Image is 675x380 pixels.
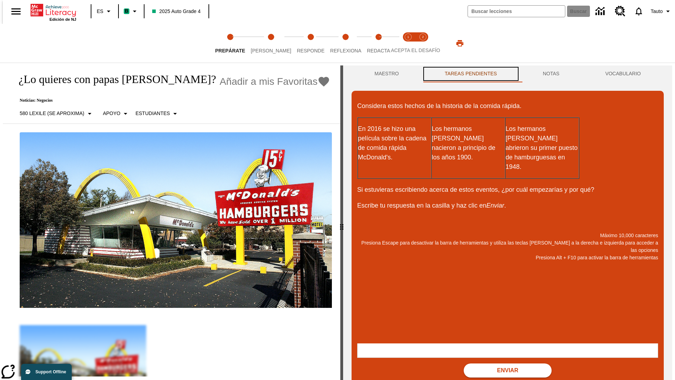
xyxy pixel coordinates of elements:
[407,35,409,39] text: 1
[611,2,630,21] a: Centro de recursos, Se abrirá en una pestaña nueva.
[3,6,103,12] body: Máximo 10,000 caracteres Presiona Escape para desactivar la barra de herramientas y utiliza las t...
[352,65,422,82] button: Maestro
[361,24,396,63] button: Redacta step 5 of 5
[152,8,201,15] span: 2025 Auto Grade 4
[103,110,121,117] p: Apoyo
[367,48,390,53] span: Redacta
[324,24,367,63] button: Reflexiona step 4 of 5
[357,232,658,239] p: Máximo 10,000 caracteres
[422,35,424,39] text: 2
[358,124,431,162] p: En 2016 se hizo una película sobre la cadena de comida rápida McDonald's.
[343,65,672,380] div: activity
[210,24,251,63] button: Prepárate step 1 of 5
[297,48,324,53] span: Responde
[357,185,658,195] p: Si estuvieras escribiendo acerca de estos eventos, ¿por cuál empezarías y por qué?
[357,239,658,254] p: Presiona Escape para desactivar la barra de herramientas y utiliza las teclas [PERSON_NAME] a la ...
[486,202,504,209] em: Enviar
[3,65,340,376] div: reading
[215,48,245,53] span: Prepárate
[413,24,433,63] button: Acepta el desafío contesta step 2 of 2
[330,48,361,53] span: Reflexiona
[468,6,565,17] input: Buscar campo
[97,8,103,15] span: ES
[352,65,664,82] div: Instructional Panel Tabs
[220,76,318,87] span: Añadir a mis Favoritas
[21,364,72,380] button: Support Offline
[398,24,418,63] button: Acepta el desafío lee step 1 of 2
[251,48,291,53] span: [PERSON_NAME]
[20,132,332,308] img: Uno de los primeros locales de McDonald's, con el icónico letrero rojo y los arcos amarillos.
[100,107,133,120] button: Tipo de apoyo, Apoyo
[357,201,658,210] p: Escribe tu respuesta en la casilla y haz clic en .
[651,8,663,15] span: Tauto
[648,5,675,18] button: Perfil/Configuración
[291,24,330,63] button: Responde step 3 of 5
[17,107,97,120] button: Seleccione Lexile, 580 Lexile (Se aproxima)
[36,369,66,374] span: Support Offline
[11,98,330,103] p: Noticias: Negocios
[245,24,297,63] button: Lee step 2 of 5
[464,363,552,378] button: Enviar
[125,7,128,15] span: B
[449,37,471,50] button: Imprimir
[50,17,76,21] span: Edición de NJ
[422,65,520,82] button: TAREAS PENDIENTES
[432,124,505,162] p: Los hermanos [PERSON_NAME] nacieron a principio de los años 1900.
[135,110,170,117] p: Estudiantes
[357,254,658,261] p: Presiona Alt + F10 para activar la barra de herramientas
[20,110,84,117] p: 580 Lexile (Se aproxima)
[630,2,648,20] a: Notificaciones
[133,107,182,120] button: Seleccionar estudiante
[31,2,76,21] div: Portada
[94,5,116,18] button: Lenguaje: ES, Selecciona un idioma
[357,101,658,111] p: Considera estos hechos de la historia de la comida rápida.
[220,75,330,88] button: Añadir a mis Favoritas - ¿Lo quieres con papas fritas?
[11,73,216,86] h1: ¿Lo quieres con papas [PERSON_NAME]?
[340,65,343,380] div: Pulsa la tecla de intro o la barra espaciadora y luego presiona las flechas de derecha e izquierd...
[582,65,664,82] button: VOCABULARIO
[506,124,579,172] p: Los hermanos [PERSON_NAME] abrieron su primer puesto de hamburguesas en 1948.
[520,65,583,82] button: NOTAS
[591,2,611,21] a: Centro de información
[121,5,142,18] button: Boost El color de la clase es verde menta. Cambiar el color de la clase.
[391,47,440,53] span: ACEPTA EL DESAFÍO
[6,1,26,22] button: Abrir el menú lateral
